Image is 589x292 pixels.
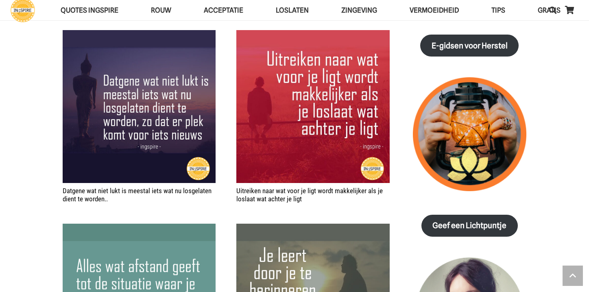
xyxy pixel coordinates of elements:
[63,30,216,183] img: Datgene wat niet lukt is meestal iets wat nu losgelaten dient te worden, zo dat er plek komt voor...
[63,30,216,183] a: Datgene wat niet lukt is meestal iets wat nu losgelaten dient te worden..
[538,6,561,14] span: GRATIS
[61,6,118,14] span: QUOTES INGSPIRE
[491,6,505,14] span: TIPS
[420,35,519,57] a: E-gidsen voor Herstel
[421,215,518,237] a: Geef een Lichtpuntje
[413,77,526,191] img: lichtpuntjes voor in donkere tijden
[432,41,508,50] strong: E-gidsen voor Herstel
[204,6,243,14] span: Acceptatie
[410,6,459,14] span: VERMOEIDHEID
[151,6,171,14] span: ROUW
[432,221,506,230] strong: Geef een Lichtpuntje
[236,187,383,203] a: Uitreiken naar wat voor je ligt wordt makkelijker als je loslaat wat achter je ligt
[236,30,389,183] a: Uitreiken naar wat voor je ligt wordt makkelijker als je loslaat wat achter je ligt
[341,6,377,14] span: Zingeving
[276,6,309,14] span: Loslaten
[63,187,212,203] a: Datgene wat niet lukt is meestal iets wat nu losgelaten dient te worden..
[563,266,583,286] a: Terug naar top
[236,30,389,183] img: Citaat van Inge: Uitreiken naar wat voor je ligt wordt makkelijker als je loslaat wat achter je l...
